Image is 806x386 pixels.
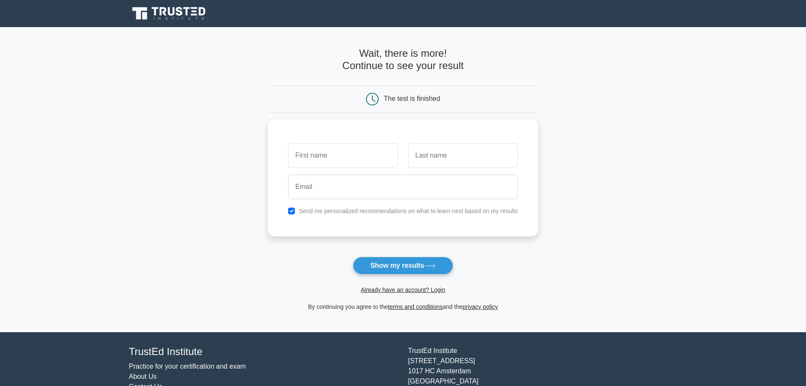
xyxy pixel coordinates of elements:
a: privacy policy [462,303,498,310]
button: Show my results [353,257,453,275]
input: Email [288,175,518,199]
input: First name [288,143,398,168]
input: Last name [408,143,518,168]
div: The test is finished [384,95,440,102]
div: By continuing you agree to the and the [263,302,543,312]
label: Send me personalized recommendations on what to learn next based on my results [299,208,518,214]
a: Practice for your certification and exam [129,363,246,370]
h4: TrustEd Institute [129,346,398,358]
a: terms and conditions [388,303,443,310]
h4: Wait, there is more! Continue to see your result [268,47,538,72]
a: Already have an account? Login [360,286,445,293]
a: About Us [129,373,157,380]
